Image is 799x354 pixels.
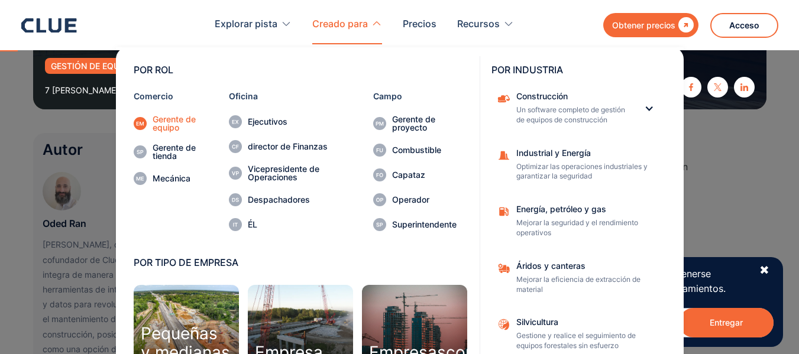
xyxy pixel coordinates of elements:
[497,92,510,105] img: Construcción
[491,199,666,244] a: Energía, petróleo y gasMejorar la seguridad y el rendimiento operativos
[516,204,606,214] font: Energía, petróleo y gas
[491,256,666,301] a: Áridos y canterasMejorar la eficiencia de extracción de material
[457,18,500,30] font: Recursos
[373,193,468,206] a: Operador
[392,114,435,132] font: Gerente de proyecto
[729,20,759,30] font: Acceso
[678,17,694,33] font: 
[134,256,238,268] font: POR TIPO DE EMPRESA
[134,144,220,160] a: Gerente de tienda
[516,105,627,124] font: Un software completo de gestión de equipos de construcción
[612,20,675,30] font: Obtener precios
[248,116,287,126] font: Ejecutivos
[373,144,468,157] a: Combustible
[134,64,173,76] font: POR ROL
[710,13,778,38] a: Acceso
[248,219,257,229] font: ÉL
[497,205,510,218] img: icono de combustible de flota
[491,64,563,76] font: POR INDUSTRIA
[491,143,666,188] a: Industrial y EnergíaOptimizar las operaciones industriales y garantizar la seguridad
[392,170,425,180] font: Capataz
[516,218,638,237] font: Mejorar la seguridad y el rendimiento operativos
[248,194,310,204] font: Despachadores
[215,18,277,30] font: Explorar pista
[392,219,457,229] font: Superintendente
[497,318,510,331] img: Áridos y canteras
[373,168,468,181] a: Capataz
[312,6,382,43] div: Creado para
[134,115,220,132] a: Gerente de equipo
[457,6,514,43] div: Recursos
[153,142,196,161] font: Gerente de tienda
[491,86,666,131] div: ConstrucciónConstrucciónUn software completo de gestión de equipos de construcción
[497,149,510,162] img: Icono de cono de construcción
[229,115,364,128] a: Ejecutivos
[516,317,558,327] font: Silvicultura
[516,275,641,294] font: Mejorar la eficiencia de extracción de material
[248,141,328,151] font: director de Finanzas
[403,18,436,30] font: Precios
[141,323,218,343] font: Pequeñas
[134,172,220,185] a: Mecánica
[491,86,642,131] a: ConstrucciónUn software completo de gestión de equipos de construcción
[403,6,436,43] a: Precios
[229,218,364,231] a: ÉL
[21,44,778,354] nav: Creado para
[373,115,468,132] a: Gerente de proyecto
[229,165,364,181] a: Vicepresidente de Operaciones
[516,148,591,158] font: Industrial y Energía
[516,91,568,101] font: Construcción
[229,91,258,101] font: Oficina
[516,162,648,181] font: Optimizar las operaciones industriales y garantizar la seguridad
[392,194,429,204] font: Operador
[215,6,292,43] div: Explorar pista
[229,140,364,153] a: director de Finanzas
[134,91,173,101] font: Comercio
[229,193,364,206] a: Despachadores
[248,164,319,182] font: Vicepresidente de Operaciones
[153,173,190,183] font: Mecánica
[497,262,510,275] img: Áridos y canteras
[373,218,468,231] a: Superintendente
[516,261,585,271] font: Áridos y canteras
[603,13,698,37] a: Obtener precios
[312,18,368,30] font: Creado para
[392,145,441,155] font: Combustible
[153,114,196,132] font: Gerente de equipo
[373,91,402,101] font: Campo
[516,331,636,350] font: Gestione y realice el seguimiento de equipos forestales sin esfuerzo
